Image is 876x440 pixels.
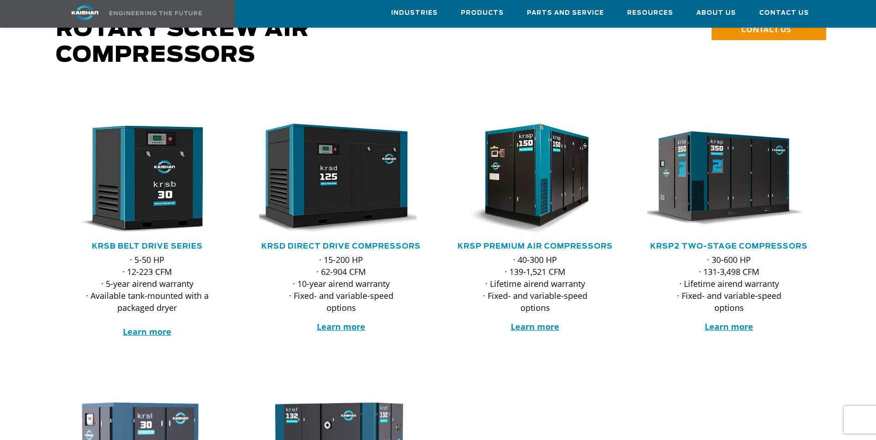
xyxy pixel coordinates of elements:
[627,0,673,25] a: Resources
[123,326,171,337] a: Learn more
[453,124,617,234] div: krsp150
[627,8,673,18] span: Resources
[58,124,223,234] img: krsb30
[712,19,826,40] a: CONTACT US
[109,11,202,15] img: Engineering the future
[759,0,809,25] a: Contact Us
[696,8,736,18] span: About Us
[261,243,421,250] a: KRSD Direct Drive Compressors
[471,254,599,314] p: · 40-300 HP · 139-1,521 CFM · Lifetime airend warranty · Fixed- and variable-speed options
[446,124,610,234] img: krsp150
[650,243,808,250] a: KRSP2 Two-Stage Compressors
[458,243,613,250] a: KRSP Premium Air Compressors
[252,124,417,234] img: krsd125
[50,5,120,21] img: kaishan logo
[696,0,736,25] a: About Us
[640,124,804,234] img: krsp350
[391,8,438,18] span: Industries
[461,0,504,25] a: Products
[741,24,791,35] span: CONTACT US
[647,124,811,234] div: krsp350
[511,321,559,332] a: Learn more
[259,124,423,234] div: krsd125
[92,243,203,250] a: KRSB Belt Drive Series
[65,124,230,234] div: krsb30
[317,321,365,332] a: Learn more
[759,8,809,18] span: Contact Us
[527,0,604,25] a: Parts and Service
[461,8,504,18] span: Products
[705,321,753,332] a: Learn more
[84,254,211,338] p: · 5-50 HP · 12-223 CFM · 5-year airend warranty · Available tank-mounted with a packaged dryer
[527,8,604,18] span: Parts and Service
[278,254,405,314] p: · 15-200 HP · 62-904 CFM · 10-year airend warranty · Fixed- and variable-speed options
[665,254,793,314] p: · 30-600 HP · 131-3,498 CFM · Lifetime airend warranty · Fixed- and variable-speed options
[391,0,438,25] a: Industries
